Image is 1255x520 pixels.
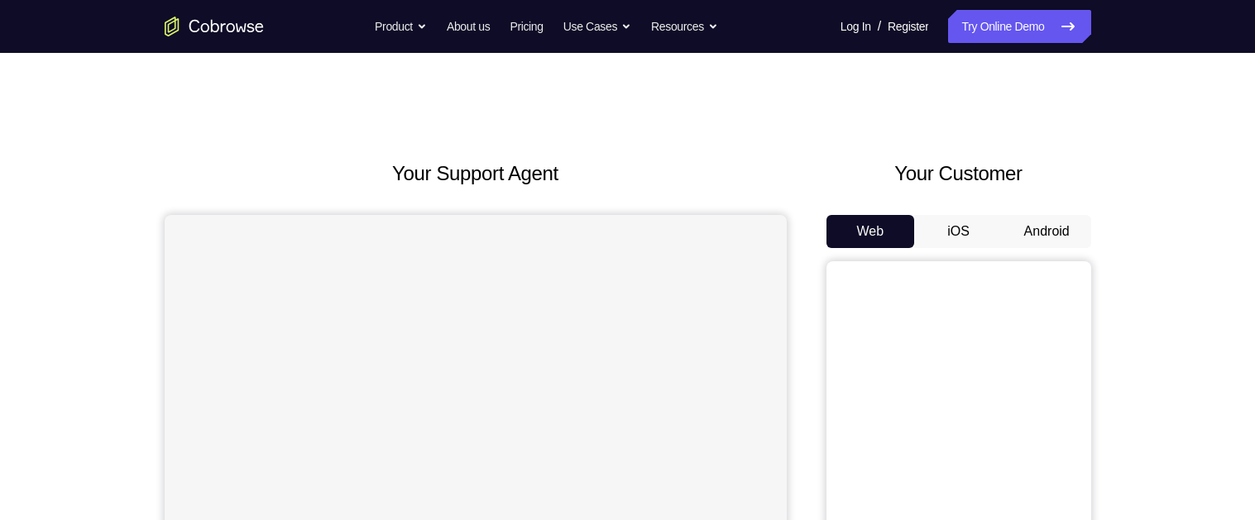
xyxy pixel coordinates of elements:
a: Log In [841,10,871,43]
h2: Your Support Agent [165,159,787,188]
button: Use Cases [563,10,631,43]
button: iOS [914,215,1003,248]
a: Try Online Demo [948,10,1090,43]
button: Web [826,215,915,248]
button: Resources [651,10,718,43]
a: Pricing [510,10,543,43]
button: Product [375,10,427,43]
a: Register [888,10,928,43]
h2: Your Customer [826,159,1091,188]
a: Go to the home page [165,17,264,36]
span: / [878,17,881,36]
button: Android [1003,215,1091,248]
a: About us [447,10,490,43]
